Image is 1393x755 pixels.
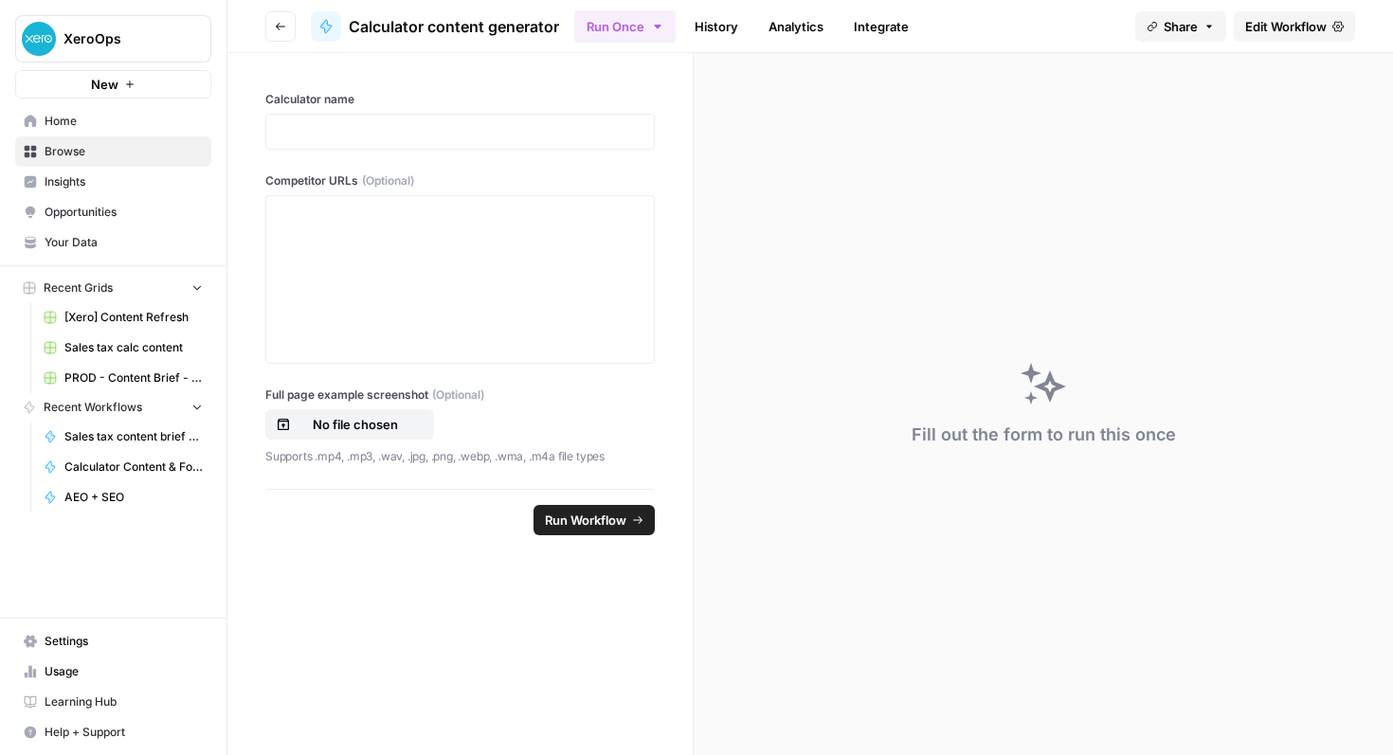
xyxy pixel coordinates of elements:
[757,11,835,42] a: Analytics
[45,113,203,130] span: Home
[265,91,655,108] label: Calculator name
[1234,11,1355,42] a: Edit Workflow
[349,15,559,38] span: Calculator content generator
[45,724,203,741] span: Help + Support
[45,234,203,251] span: Your Data
[362,172,414,189] span: (Optional)
[842,11,920,42] a: Integrate
[35,333,211,363] a: Sales tax calc content
[35,482,211,512] a: AEO + SEO
[44,399,142,416] span: Recent Workflows
[22,22,56,56] img: XeroOps Logo
[15,70,211,99] button: New
[15,274,211,302] button: Recent Grids
[1135,11,1226,42] button: Share
[64,339,203,356] span: Sales tax calc content
[432,386,484,404] span: (Optional)
[265,386,655,404] label: Full page example screenshot
[44,279,113,297] span: Recent Grids
[295,415,416,434] p: No file chosen
[683,11,750,42] a: History
[15,687,211,717] a: Learning Hub
[45,204,203,221] span: Opportunities
[45,173,203,190] span: Insights
[15,106,211,136] a: Home
[63,29,178,48] span: XeroOps
[64,309,203,326] span: [Xero] Content Refresh
[15,626,211,656] a: Settings
[265,172,655,189] label: Competitor URLs
[15,393,211,422] button: Recent Workflows
[15,167,211,197] a: Insights
[91,75,118,94] span: New
[15,15,211,63] button: Workspace: XeroOps
[35,363,211,393] a: PROD - Content Brief - CoreAcquisition 🤖
[45,143,203,160] span: Browse
[1245,17,1327,36] span: Edit Workflow
[15,717,211,747] button: Help + Support
[574,10,676,43] button: Run Once
[1164,17,1198,36] span: Share
[45,663,203,680] span: Usage
[534,505,655,535] button: Run Workflow
[35,422,211,452] a: Sales tax content brief generator
[311,11,559,42] a: Calculator content generator
[265,409,434,440] button: No file chosen
[64,458,203,476] span: Calculator Content & Formula Generator
[64,369,203,386] span: PROD - Content Brief - CoreAcquisition 🤖
[545,511,626,530] span: Run Workflow
[64,489,203,506] span: AEO + SEO
[15,227,211,258] a: Your Data
[64,428,203,445] span: Sales tax content brief generator
[15,656,211,687] a: Usage
[265,447,655,466] p: Supports .mp4, .mp3, .wav, .jpg, .png, .webp, .wma, .m4a file types
[35,302,211,333] a: [Xero] Content Refresh
[35,452,211,482] a: Calculator Content & Formula Generator
[15,136,211,167] a: Browse
[45,693,203,710] span: Learning Hub
[45,633,203,650] span: Settings
[912,422,1176,448] div: Fill out the form to run this once
[15,197,211,227] a: Opportunities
